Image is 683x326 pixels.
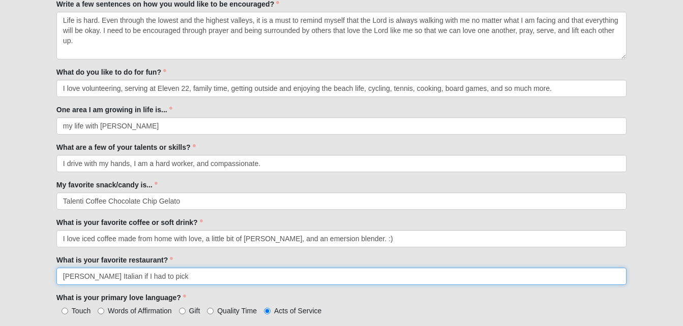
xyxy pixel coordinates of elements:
input: Gift [179,308,186,314]
label: What is your favorite restaurant? [56,255,173,265]
label: What are a few of your talents or skills? [56,142,196,152]
span: Acts of Service [274,307,321,315]
label: One area I am growing in life is... [56,105,172,115]
input: Touch [62,308,68,314]
label: What is your primary love language? [56,292,186,303]
span: Words of Affirmation [108,307,172,315]
label: What do you like to do for fun? [56,67,166,77]
input: Quality Time [207,308,214,314]
span: Quality Time [217,307,257,315]
input: Acts of Service [264,308,271,314]
span: Touch [72,307,91,315]
input: Words of Affirmation [98,308,104,314]
label: What is your favorite coffee or soft drink? [56,217,203,227]
span: Gift [189,307,200,315]
label: My favorite snack/candy is... [56,180,158,190]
